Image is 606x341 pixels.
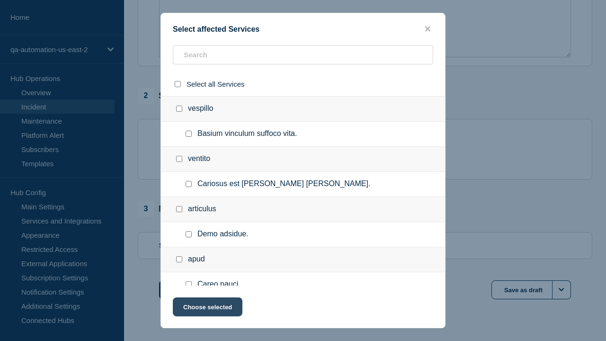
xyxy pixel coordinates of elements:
span: Basium vinculum suffoco vita. [197,129,297,139]
input: ventito checkbox [176,156,182,162]
input: select all checkbox [175,81,181,87]
button: close button [422,25,433,34]
button: Choose selected [173,297,242,316]
div: ventito [161,147,445,172]
span: Demo adsidue. [197,230,249,239]
input: Careo pauci. checkbox [186,281,192,287]
span: Select all Services [187,80,245,88]
div: apud [161,247,445,272]
div: vespillo [161,96,445,122]
span: Careo pauci. [197,280,241,289]
input: apud checkbox [176,256,182,262]
input: Basium vinculum suffoco vita. checkbox [186,131,192,137]
input: Search [173,45,433,64]
div: Select affected Services [161,25,445,34]
div: articulus [161,197,445,222]
input: vespillo checkbox [176,106,182,112]
span: Cariosus est [PERSON_NAME] [PERSON_NAME]. [197,179,370,189]
input: articulus checkbox [176,206,182,212]
input: Demo adsidue. checkbox [186,231,192,237]
input: Cariosus est territo labore. checkbox [186,181,192,187]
